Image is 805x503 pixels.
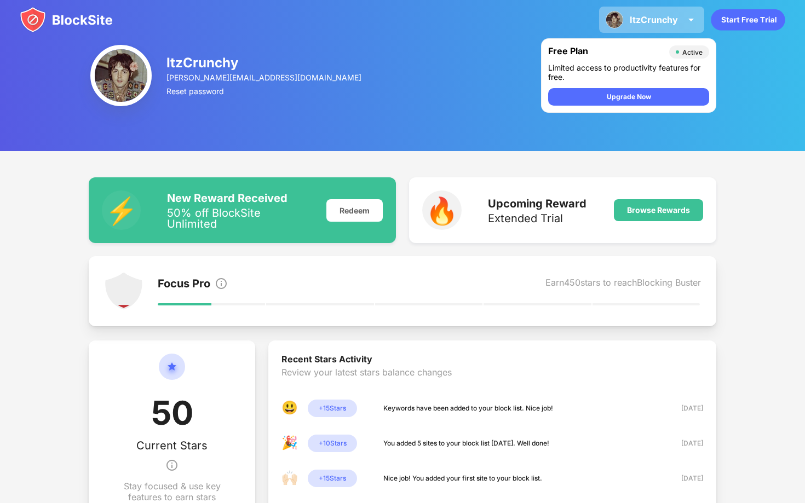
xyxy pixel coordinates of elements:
[711,9,785,31] div: animation
[664,438,703,449] div: [DATE]
[607,91,651,102] div: Upgrade Now
[136,439,208,452] div: Current Stars
[308,435,357,452] div: + 10 Stars
[115,481,229,502] div: Stay focused & use key features to earn stars
[281,470,299,487] div: 🙌🏻
[488,213,586,224] div: Extended Trial
[104,271,143,311] img: points-level-1.svg
[20,7,113,33] img: blocksite-icon.svg
[664,473,703,484] div: [DATE]
[383,473,542,484] div: Nice job! You added your first site to your block list.
[166,55,363,71] div: ItzCrunchy
[606,11,623,28] img: ACg8ocKow2Y0bDD2_sS5HOYB2h09cd3e15S4FywHS8bR_eUh-ebYU4QE=s96-c
[165,452,179,478] img: info.svg
[548,63,709,82] div: Limited access to productivity features for free.
[215,277,228,290] img: info.svg
[167,192,313,205] div: New Reward Received
[548,45,664,59] div: Free Plan
[281,400,299,417] div: 😃
[166,86,363,96] div: Reset password
[281,354,703,367] div: Recent Stars Activity
[682,48,703,56] div: Active
[151,393,193,439] div: 50
[158,277,210,292] div: Focus Pro
[383,438,549,449] div: You added 5 sites to your block list [DATE]. Well done!
[664,403,703,414] div: [DATE]
[281,435,299,452] div: 🎉
[627,206,690,215] div: Browse Rewards
[166,73,363,82] div: [PERSON_NAME][EMAIL_ADDRESS][DOMAIN_NAME]
[308,470,357,487] div: + 15 Stars
[545,277,701,292] div: Earn 450 stars to reach Blocking Buster
[159,354,185,393] img: circle-star.svg
[326,199,383,222] div: Redeem
[308,400,357,417] div: + 15 Stars
[422,190,462,230] div: 🔥
[488,197,586,210] div: Upcoming Reward
[630,14,678,25] div: ItzCrunchy
[90,45,152,106] img: ACg8ocKow2Y0bDD2_sS5HOYB2h09cd3e15S4FywHS8bR_eUh-ebYU4QE=s96-c
[281,367,703,400] div: Review your latest stars balance changes
[383,403,553,414] div: Keywords have been added to your block list. Nice job!
[102,190,141,230] div: ⚡️
[167,207,313,229] div: 50% off BlockSite Unlimited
